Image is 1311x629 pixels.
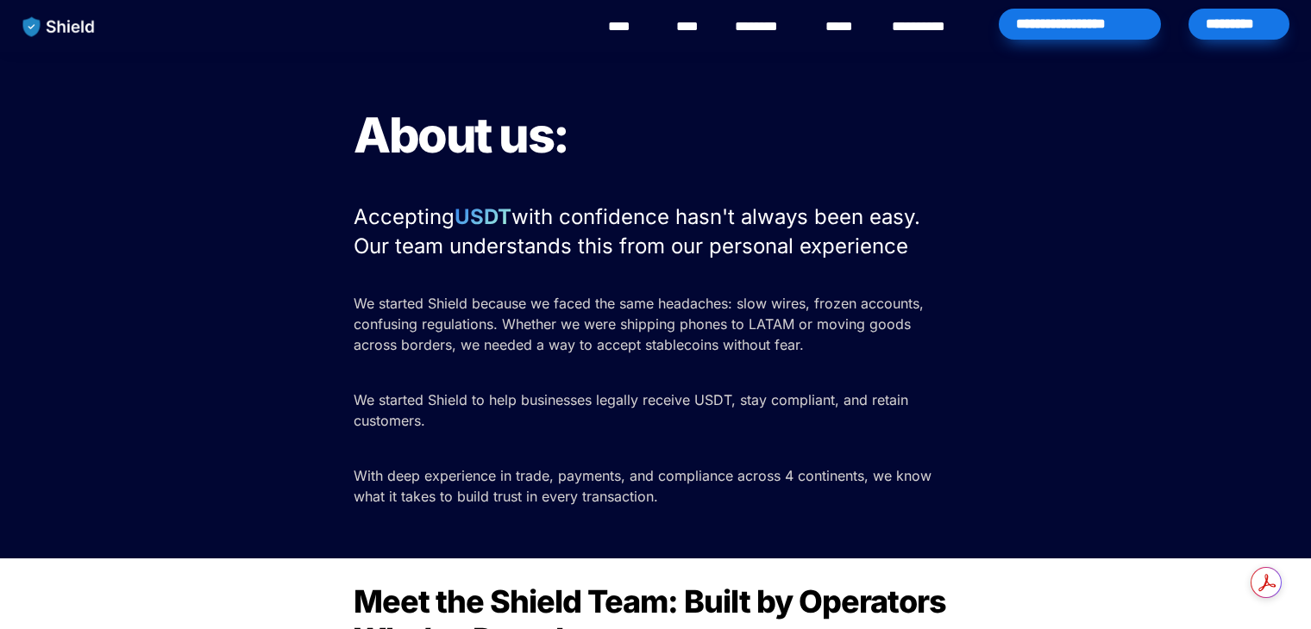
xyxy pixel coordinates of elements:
[354,204,926,258] span: with confidence hasn't always been easy. Our team understands this from our personal experience
[354,467,936,505] span: With deep experience in trade, payments, and compliance across 4 continents, we know what it take...
[354,106,568,165] span: About us:
[15,9,103,45] img: website logo
[354,295,928,353] span: We started Shield because we faced the same headaches: slow wires, frozen accounts, confusing reg...
[354,391,913,429] span: We started Shield to help businesses legally receive USDT, stay compliant, and retain customers.
[354,204,455,229] span: Accepting
[455,204,511,229] strong: USDT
